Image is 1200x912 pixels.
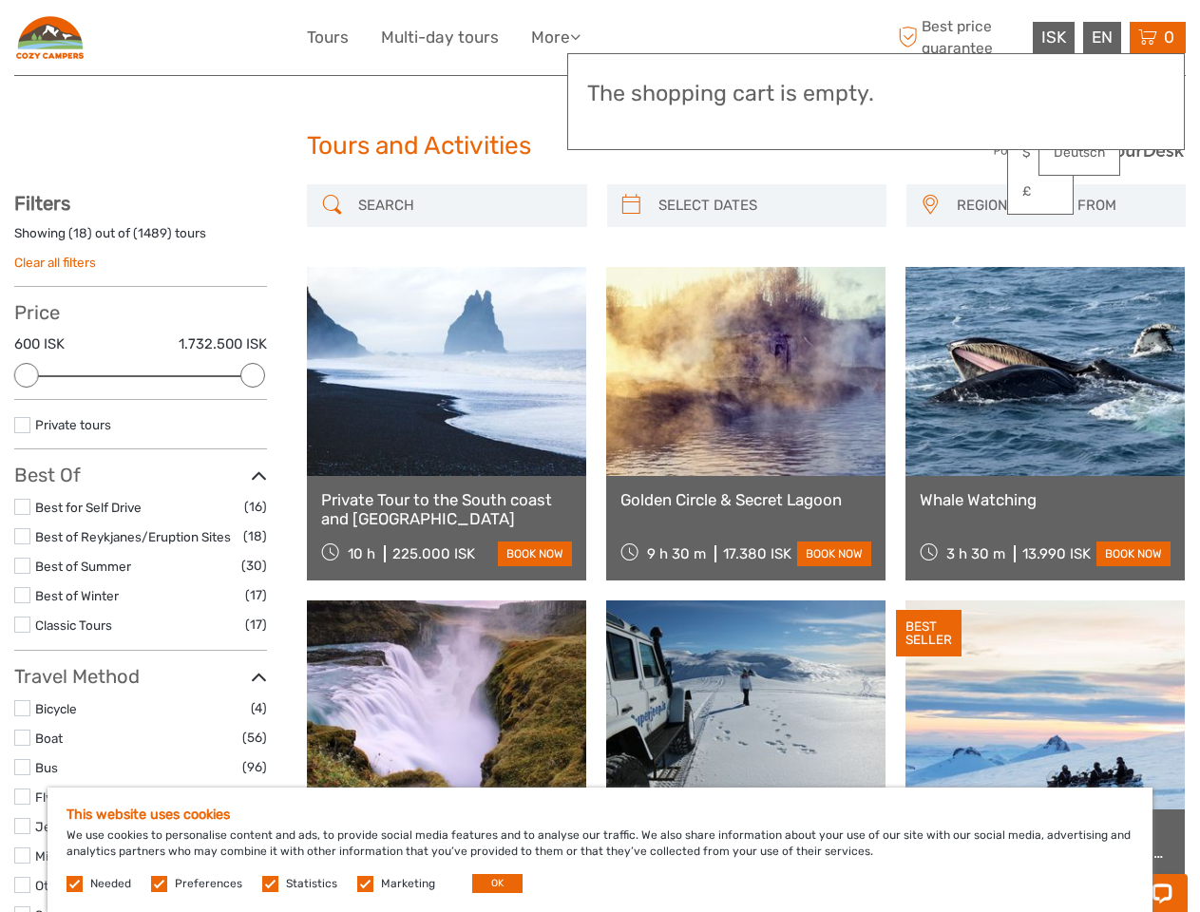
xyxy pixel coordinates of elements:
[896,610,962,657] div: BEST SELLER
[920,490,1171,509] a: Whale Watching
[620,490,871,509] a: Golden Circle & Secret Lagoon
[948,190,1176,221] button: REGION / STARTS FROM
[35,878,145,893] a: Other / Non-Travel
[35,760,58,775] a: Bus
[531,24,581,51] a: More
[219,29,241,52] button: Open LiveChat chat widget
[35,617,112,633] a: Classic Tours
[472,874,523,893] button: OK
[35,789,70,805] a: Flying
[647,545,706,562] span: 9 h 30 m
[1039,136,1119,170] a: Deutsch
[14,14,86,61] img: 2916-fe44121e-5e7a-41d4-ae93-58bc7d852560_logo_small.png
[35,417,111,432] a: Private tours
[14,334,65,354] label: 600 ISK
[14,665,267,688] h3: Travel Method
[381,876,435,892] label: Marketing
[35,848,117,864] a: Mini Bus / Car
[67,807,1133,823] h5: This website uses cookies
[241,555,267,577] span: (30)
[348,545,375,562] span: 10 h
[651,189,877,222] input: SELECT DATES
[351,189,577,222] input: SEARCH
[14,192,70,215] strong: Filters
[797,541,871,566] a: book now
[73,224,87,242] label: 18
[245,614,267,636] span: (17)
[242,756,267,778] span: (96)
[14,255,96,270] a: Clear all filters
[14,301,267,324] h3: Price
[1041,28,1066,47] span: ISK
[286,876,337,892] label: Statistics
[723,545,791,562] div: 17.380 ISK
[35,701,77,716] a: Bicycle
[498,541,572,566] a: book now
[90,876,131,892] label: Needed
[1161,28,1177,47] span: 0
[893,16,1028,58] span: Best price guarantee
[242,727,267,749] span: (56)
[381,24,499,51] a: Multi-day tours
[138,224,167,242] label: 1489
[244,786,267,807] span: (15)
[14,464,267,486] h3: Best Of
[35,559,131,574] a: Best of Summer
[35,819,101,834] a: Jeep / 4x4
[321,490,572,529] a: Private Tour to the South coast and [GEOGRAPHIC_DATA]
[48,788,1152,912] div: We use cookies to personalise content and ads, to provide social media features and to analyse ou...
[35,529,231,544] a: Best of Reykjanes/Eruption Sites
[1083,22,1121,53] div: EN
[1008,175,1073,209] a: £
[993,139,1186,162] img: PurchaseViaTourDesk.png
[244,496,267,518] span: (16)
[1022,545,1091,562] div: 13.990 ISK
[1096,541,1171,566] a: book now
[35,588,119,603] a: Best of Winter
[35,500,142,515] a: Best for Self Drive
[587,81,1165,107] h3: The shopping cart is empty.
[245,584,267,606] span: (17)
[35,731,63,746] a: Boat
[307,131,893,161] h1: Tours and Activities
[251,697,267,719] span: (4)
[307,24,349,51] a: Tours
[1008,136,1073,170] a: $
[175,876,242,892] label: Preferences
[179,334,267,354] label: 1.732.500 ISK
[243,525,267,547] span: (18)
[946,545,1005,562] span: 3 h 30 m
[392,545,475,562] div: 225.000 ISK
[27,33,215,48] p: Chat now
[14,224,267,254] div: Showing ( ) out of ( ) tours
